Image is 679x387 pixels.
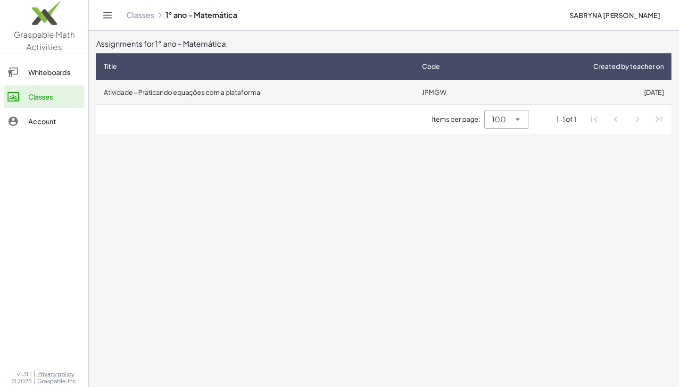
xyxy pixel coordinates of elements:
span: | [33,370,35,378]
span: sabryna [PERSON_NAME] [569,11,660,19]
a: Privacy policy [37,370,77,378]
span: v1.31.1 [17,370,32,378]
td: [DATE] [494,80,671,104]
span: Graspable, Inc. [37,378,77,385]
span: © 2025 [11,378,32,385]
span: 100 [492,114,506,125]
a: Whiteboards [4,61,84,84]
span: Graspable Math Activities [14,29,75,52]
div: 1-1 of 1 [556,114,576,124]
span: Title [104,61,117,71]
span: | [33,378,35,385]
span: Code [422,61,440,71]
a: Classes [126,10,154,20]
nav: Pagination Navigation [584,109,670,130]
a: Account [4,110,84,133]
div: Account [28,116,81,127]
div: Assignments for 1° ano - Matemática: [96,38,671,50]
a: Classes [4,85,84,108]
button: sabryna [PERSON_NAME] [562,7,668,24]
span: Created by teacher on [593,61,664,71]
button: Toggle navigation [100,8,115,23]
td: JPMGW [414,80,494,104]
div: Whiteboards [28,67,81,78]
div: Classes [28,91,81,102]
td: Atividade - Praticando equações com a plataforma [96,80,414,104]
span: Items per page: [431,114,484,124]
